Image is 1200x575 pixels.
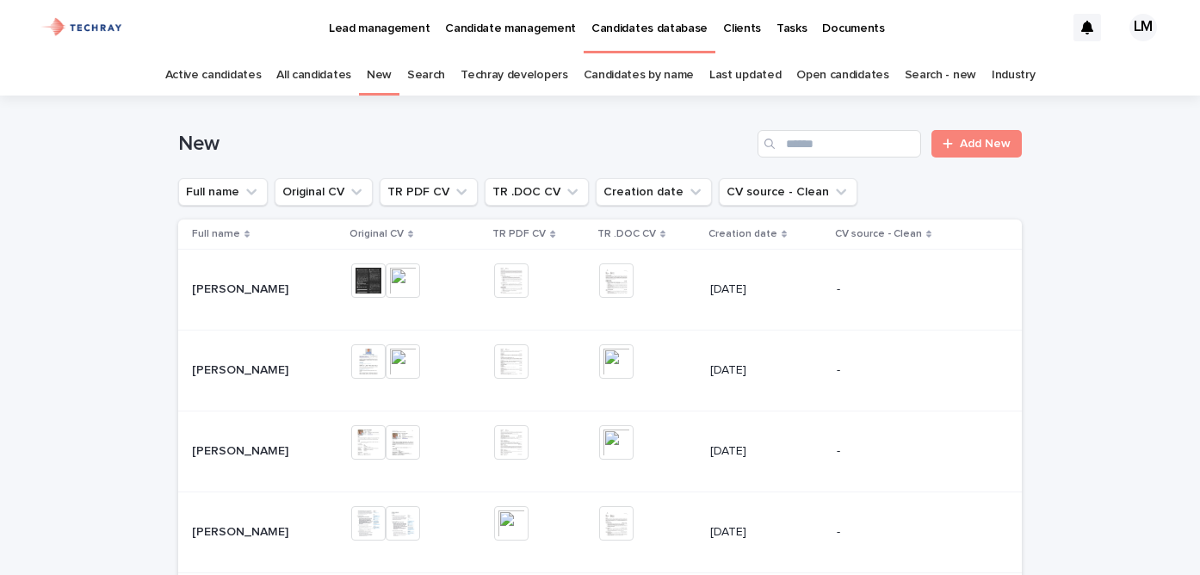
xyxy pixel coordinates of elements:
span: Add New [960,138,1011,150]
button: TR .DOC CV [485,178,589,206]
a: Active candidates [165,55,262,96]
button: CV source - Clean [719,178,857,206]
a: Techray developers [461,55,567,96]
p: [PERSON_NAME] [192,522,292,540]
button: Full name [178,178,268,206]
a: New [367,55,392,96]
p: [PERSON_NAME] [192,279,292,297]
h1: New [178,132,751,157]
div: LM [1129,14,1157,41]
a: Open candidates [796,55,888,96]
a: Candidates by name [584,55,694,96]
p: CV source - Clean [835,225,922,244]
p: [DATE] [710,282,823,297]
p: - [837,282,980,297]
p: [DATE] [710,525,823,540]
p: - [837,363,980,378]
button: Creation date [596,178,712,206]
p: [PERSON_NAME] [192,441,292,459]
a: All candidates [276,55,351,96]
p: [DATE] [710,444,823,459]
button: TR PDF CV [380,178,478,206]
a: Search [407,55,445,96]
p: TR PDF CV [492,225,546,244]
tr: [PERSON_NAME][PERSON_NAME] [DATE]- [178,492,1022,572]
p: [DATE] [710,363,823,378]
button: Original CV [275,178,373,206]
a: Last updated [709,55,781,96]
p: TR .DOC CV [597,225,656,244]
input: Search [758,130,921,158]
img: xG6Muz3VQV2JDbePcW7p [34,10,130,45]
tr: [PERSON_NAME][PERSON_NAME] [DATE]- [178,411,1022,492]
tr: [PERSON_NAME][PERSON_NAME] [DATE]- [178,250,1022,331]
p: Full name [192,225,240,244]
p: [PERSON_NAME] [192,360,292,378]
a: Search - new [905,55,976,96]
p: Creation date [708,225,777,244]
p: - [837,444,980,459]
p: Original CV [349,225,404,244]
a: Add New [931,130,1022,158]
tr: [PERSON_NAME][PERSON_NAME] [DATE]- [178,331,1022,411]
a: Industry [992,55,1036,96]
p: - [837,525,980,540]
